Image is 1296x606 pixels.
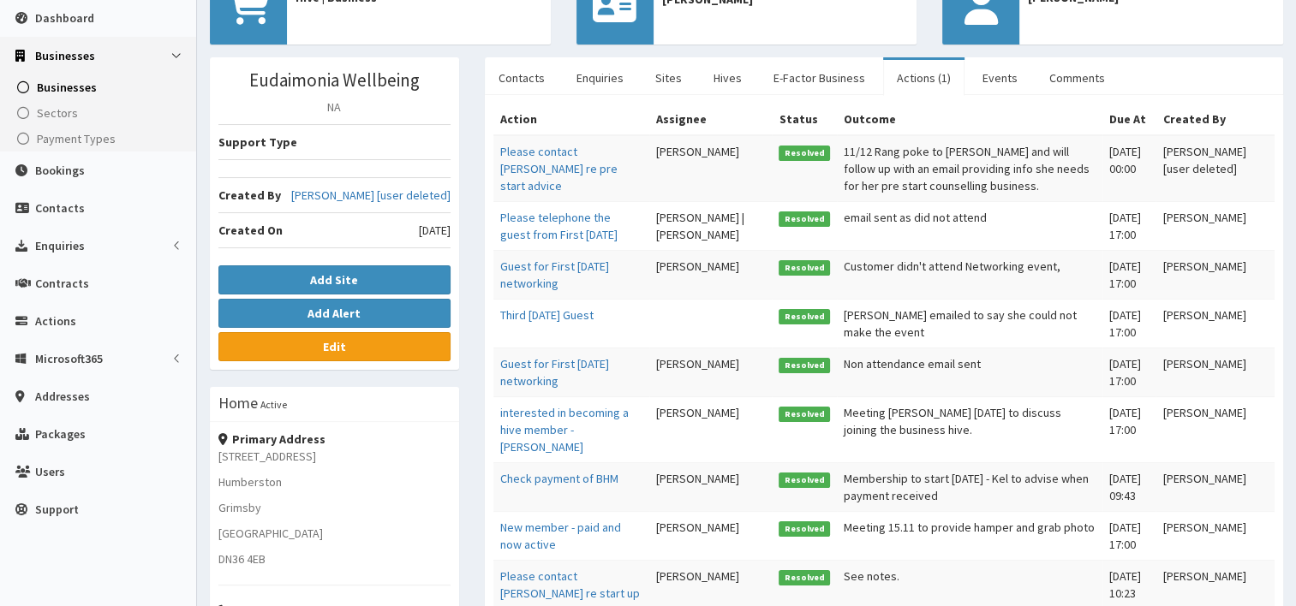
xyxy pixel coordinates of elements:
span: [DATE] [419,222,451,239]
td: [PERSON_NAME] [649,348,772,396]
span: Contacts [35,200,85,216]
span: Actions [35,313,76,329]
td: [PERSON_NAME] [user deleted] [1156,135,1275,202]
a: E-Factor Business [760,60,879,96]
td: [PERSON_NAME] [1156,250,1275,299]
td: [DATE] 17:00 [1102,511,1156,560]
p: [STREET_ADDRESS] [218,448,451,465]
td: [PERSON_NAME] [649,396,772,462]
td: Meeting [PERSON_NAME] [DATE] to discuss joining the business hive. [837,396,1102,462]
td: [DATE] 17:00 [1102,201,1156,250]
a: Edit [218,332,451,361]
a: Please telephone the guest from First [DATE] [500,210,618,242]
a: Contacts [485,60,558,96]
a: Payment Types [4,126,196,151]
b: Created On [218,223,283,238]
span: Contracts [35,276,89,291]
span: Resolved [779,407,830,422]
span: Enquiries [35,238,85,253]
td: [DATE] 17:00 [1102,299,1156,348]
th: Due At [1102,104,1156,135]
h3: Eudaimonia Wellbeing [218,70,451,90]
span: Resolved [779,309,830,324]
span: Microsoft365 [35,351,103,366]
span: Bookings [35,163,85,178]
a: Guest for First [DATE] networking [500,356,609,389]
span: Businesses [37,80,97,95]
a: Events [969,60,1031,96]
span: Support [35,502,79,517]
td: [PERSON_NAME] [649,135,772,202]
td: [PERSON_NAME] [1156,396,1275,462]
span: Resolved [779,146,830,161]
td: [PERSON_NAME] emailed to say she could not make the event [837,299,1102,348]
p: DN36 4EB [218,550,451,567]
a: Actions (1) [883,60,965,96]
td: [PERSON_NAME] [1156,511,1275,560]
a: Hives [700,60,756,96]
p: Humberston [218,473,451,490]
p: [GEOGRAPHIC_DATA] [218,525,451,542]
td: [DATE] 17:00 [1102,396,1156,462]
td: [PERSON_NAME] [649,462,772,511]
span: Packages [35,426,86,442]
span: Resolved [779,472,830,488]
td: [DATE] 17:00 [1102,348,1156,396]
td: [PERSON_NAME] [649,511,772,560]
a: Comments [1036,60,1119,96]
td: Meeting 15.11 to provide hamper and grab photo [837,511,1102,560]
span: Resolved [779,521,830,537]
a: Enquiries [563,60,637,96]
th: Created By [1156,104,1275,135]
th: Status [772,104,837,135]
span: Resolved [779,260,830,276]
a: [PERSON_NAME] [user deleted] [291,187,451,204]
span: Dashboard [35,10,94,26]
button: Add Alert [218,299,451,328]
b: Add Alert [308,306,361,321]
p: Grimsby [218,499,451,516]
b: Support Type [218,134,297,150]
td: Customer didn't attend Networking event, [837,250,1102,299]
b: Edit [323,339,346,354]
td: [PERSON_NAME] [1156,299,1275,348]
td: [PERSON_NAME] [1156,201,1275,250]
a: New member - paid and now active [500,520,621,552]
td: [DATE] 00:00 [1102,135,1156,202]
a: Guest for First [DATE] networking [500,258,609,291]
span: Resolved [779,570,830,585]
span: Resolved [779,211,830,227]
td: [PERSON_NAME] [1156,462,1275,511]
th: Action [493,104,649,135]
a: Businesses [4,74,196,100]
b: Add Site [310,272,358,288]
a: Sites [642,60,696,96]
td: [PERSON_NAME] | [PERSON_NAME] [649,201,772,250]
span: Users [35,464,65,479]
b: Created By [218,187,281,203]
td: [PERSON_NAME] [1156,348,1275,396]
a: Please contact [PERSON_NAME] re pre start advice [500,144,618,193]
p: NA [218,98,451,116]
th: Assignee [649,104,772,135]
td: email sent as did not attend [837,201,1102,250]
td: Membership to start [DATE] - Kel to advise when payment received [837,462,1102,511]
span: Addresses [35,389,90,404]
h3: Home [218,395,258,411]
td: 11/12 Rang poke to [PERSON_NAME] and will follow up with an email providing info she needs for he... [837,135,1102,202]
span: Sectors [37,105,78,121]
td: Non attendance email sent [837,348,1102,396]
a: Sectors [4,100,196,126]
a: interested in becoming a hive member - [PERSON_NAME] [500,405,629,454]
a: Check payment of BHM [500,471,618,486]
a: Third [DATE] Guest [500,307,594,323]
th: Outcome [837,104,1102,135]
td: [DATE] 09:43 [1102,462,1156,511]
span: Resolved [779,358,830,373]
td: [DATE] 17:00 [1102,250,1156,299]
span: Businesses [35,48,95,63]
small: Active [260,398,287,411]
td: [PERSON_NAME] [649,250,772,299]
span: Payment Types [37,131,116,146]
strong: Primary Address [218,431,325,447]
